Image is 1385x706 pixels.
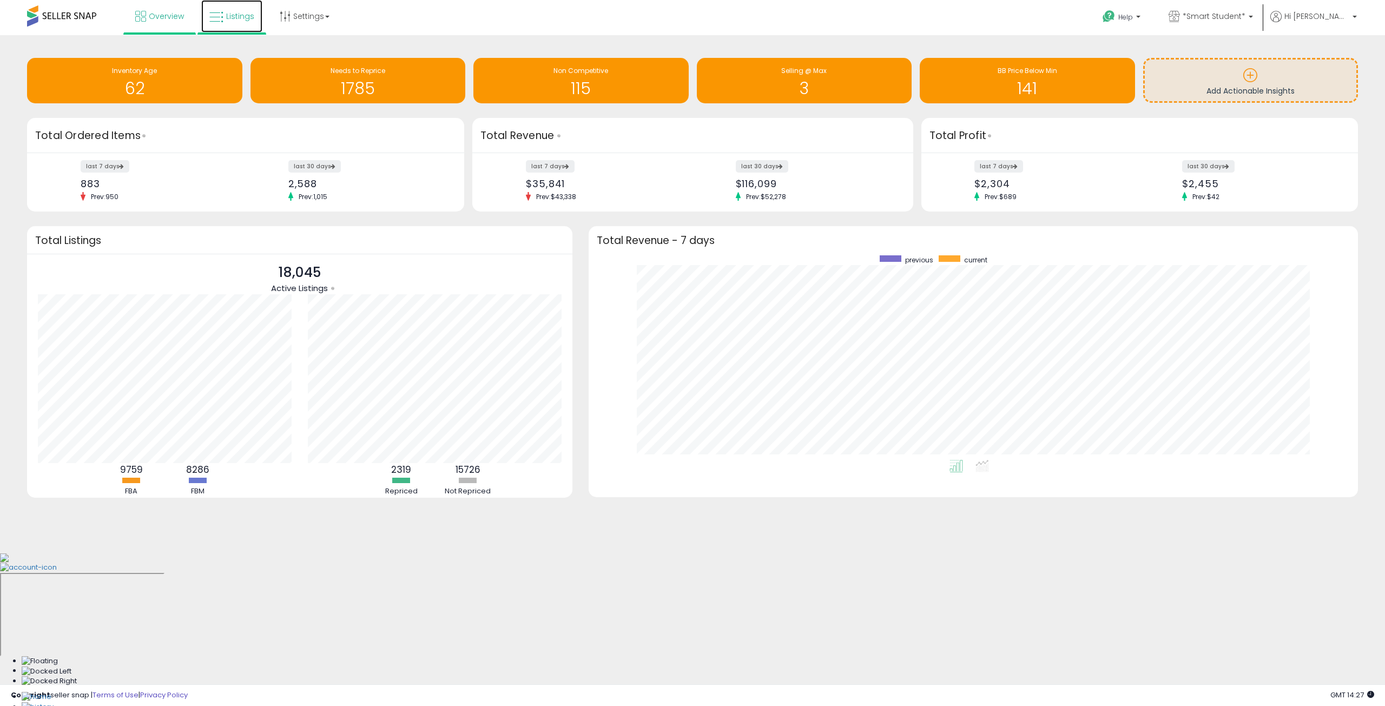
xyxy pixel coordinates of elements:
span: Help [1118,12,1133,22]
span: Hi [PERSON_NAME] [1284,11,1349,22]
div: Tooltip anchor [985,131,994,141]
h3: Total Listings [35,236,564,245]
img: Docked Left [22,667,71,677]
h1: 115 [479,80,683,97]
span: Non Competitive [553,66,608,75]
span: Prev: 1,015 [293,192,333,201]
h1: 62 [32,80,237,97]
div: FBA [99,486,164,497]
span: current [964,255,987,265]
h3: Total Ordered Items [35,128,456,143]
span: previous [905,255,933,265]
p: 18,045 [271,262,328,283]
div: Not Repriced [436,486,500,497]
span: Needs to Reprice [331,66,385,75]
div: 883 [81,178,238,189]
div: $116,099 [736,178,894,189]
span: Listings [226,11,254,22]
i: Get Help [1102,10,1116,23]
a: Add Actionable Insights [1145,60,1357,101]
img: Floating [22,656,58,667]
span: BB Price Below Min [998,66,1057,75]
span: Prev: $42 [1187,192,1225,201]
b: 15726 [456,463,480,476]
a: Inventory Age 62 [27,58,242,103]
b: 9759 [120,463,143,476]
div: $2,455 [1182,178,1339,189]
b: 2319 [391,463,411,476]
span: Overview [149,11,184,22]
label: last 30 days [1182,160,1235,173]
div: $2,304 [974,178,1131,189]
a: Help [1094,2,1151,35]
h1: 3 [702,80,907,97]
a: Needs to Reprice 1785 [250,58,466,103]
div: $35,841 [526,178,684,189]
div: Tooltip anchor [554,131,564,141]
span: Active Listings [271,282,328,294]
span: Prev: $689 [979,192,1022,201]
div: FBM [166,486,230,497]
h1: 141 [925,80,1130,97]
h1: 1785 [256,80,460,97]
span: Prev: 950 [85,192,124,201]
label: last 30 days [736,160,788,173]
span: Prev: $43,338 [531,192,582,201]
div: Tooltip anchor [139,131,149,141]
div: Repriced [369,486,434,497]
a: Non Competitive 115 [473,58,689,103]
h3: Total Profit [929,128,1350,143]
img: Docked Right [22,676,77,687]
h3: Total Revenue [480,128,905,143]
span: Add Actionable Insights [1206,85,1295,96]
a: Hi [PERSON_NAME] [1270,11,1357,35]
a: BB Price Below Min 141 [920,58,1135,103]
div: Tooltip anchor [328,283,338,293]
label: last 7 days [974,160,1023,173]
b: 8286 [186,463,209,476]
h3: Total Revenue - 7 days [597,236,1350,245]
label: last 7 days [81,160,129,173]
div: 2,588 [288,178,445,189]
img: Home [22,692,51,702]
span: Inventory Age [112,66,157,75]
span: *Smart Student* [1183,11,1245,22]
span: Prev: $52,278 [741,192,792,201]
label: last 30 days [288,160,341,173]
span: Selling @ Max [781,66,827,75]
a: Selling @ Max 3 [697,58,912,103]
label: last 7 days [526,160,575,173]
